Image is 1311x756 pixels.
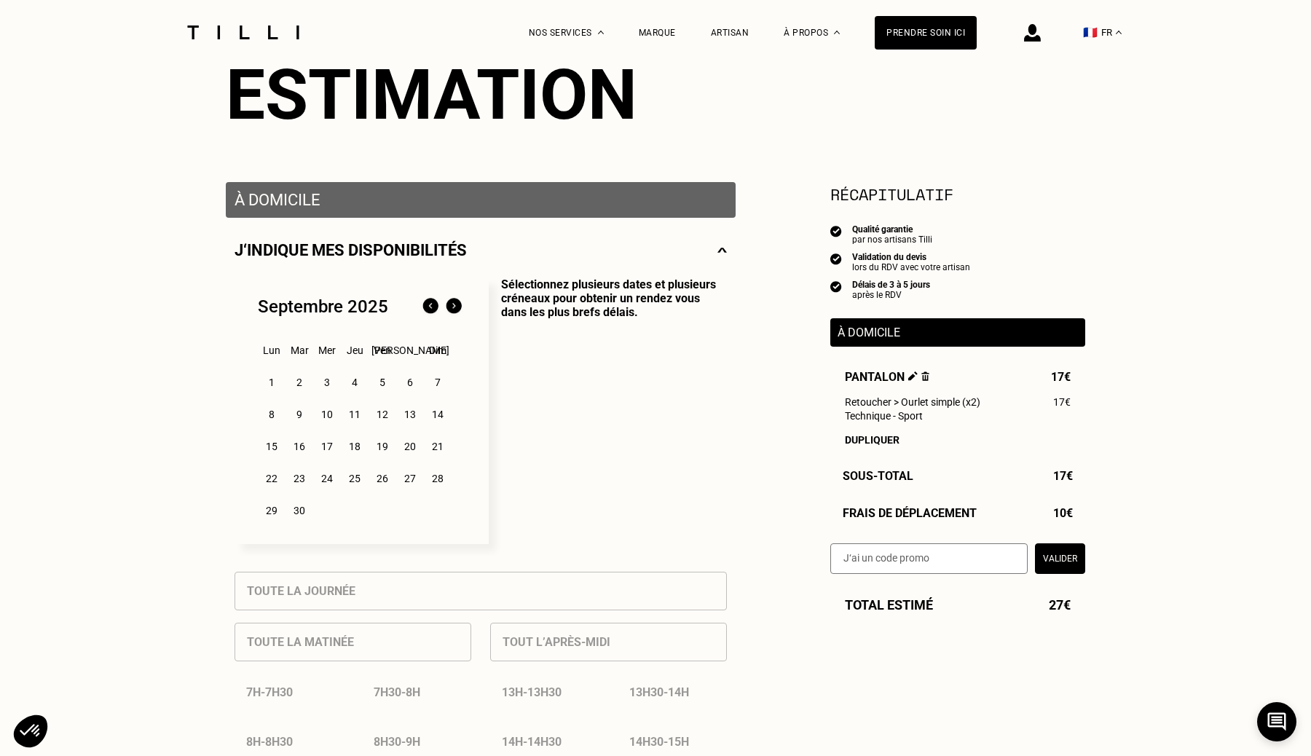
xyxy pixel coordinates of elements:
img: icon list info [830,252,842,265]
img: Logo du service de couturière Tilli [182,25,304,39]
img: Menu déroulant à propos [834,31,840,34]
div: 13 [398,400,423,429]
div: 30 [287,496,312,525]
span: Pantalon [845,370,929,384]
span: 🇫🇷 [1083,25,1098,39]
input: J‘ai un code promo [830,543,1028,574]
img: Éditer [908,371,918,381]
div: 10 [315,400,340,429]
span: 10€ [1053,506,1073,520]
span: Technique - Sport [845,410,923,422]
span: Retoucher > Ourlet simple (x2) [845,396,980,408]
div: 29 [259,496,285,525]
div: 1 [259,368,285,397]
div: 22 [259,464,285,493]
div: Total estimé [830,597,1085,613]
div: Sous-Total [830,469,1085,483]
div: 7 [425,368,451,397]
div: 3 [315,368,340,397]
div: 24 [315,464,340,493]
div: 12 [370,400,395,429]
div: 14 [425,400,451,429]
img: Supprimer [921,371,929,381]
div: 6 [398,368,423,397]
div: 27 [398,464,423,493]
p: À domicile [235,191,727,209]
img: menu déroulant [1116,31,1122,34]
div: lors du RDV avec votre artisan [852,262,970,272]
div: 4 [342,368,368,397]
p: J‘indique mes disponibilités [235,241,467,259]
a: Artisan [711,28,749,38]
div: 28 [425,464,451,493]
div: 23 [287,464,312,493]
div: 9 [287,400,312,429]
div: 11 [342,400,368,429]
div: Frais de déplacement [830,506,1085,520]
div: 18 [342,432,368,461]
img: Menu déroulant [598,31,604,34]
div: 8 [259,400,285,429]
img: Mois suivant [442,295,465,318]
div: 5 [370,368,395,397]
p: À domicile [838,326,1078,339]
div: après le RDV [852,290,930,300]
div: Délais de 3 à 5 jours [852,280,930,290]
img: Mois précédent [419,295,442,318]
img: icône connexion [1024,24,1041,42]
div: Qualité garantie [852,224,932,235]
div: 15 [259,432,285,461]
span: 17€ [1053,469,1073,483]
a: Marque [639,28,676,38]
div: 19 [370,432,395,461]
img: svg+xml;base64,PHN2ZyBmaWxsPSJub25lIiBoZWlnaHQ9IjE0IiB2aWV3Qm94PSIwIDAgMjggMTQiIHdpZHRoPSIyOCIgeG... [717,241,727,259]
div: par nos artisans Tilli [852,235,932,245]
div: Septembre 2025 [258,296,388,317]
img: icon list info [830,224,842,237]
button: Valider [1035,543,1085,574]
div: 20 [398,432,423,461]
span: 17€ [1051,370,1071,384]
div: 17 [315,432,340,461]
div: Dupliquer [845,434,1071,446]
a: Prendre soin ici [875,16,977,50]
p: Sélectionnez plusieurs dates et plusieurs créneaux pour obtenir un rendez vous dans les plus bref... [489,277,727,544]
div: 16 [287,432,312,461]
img: icon list info [830,280,842,293]
span: 27€ [1049,597,1071,613]
div: 2 [287,368,312,397]
span: 17€ [1053,396,1071,408]
section: Récapitulatif [830,182,1085,206]
div: 21 [425,432,451,461]
div: Estimation [226,54,1085,135]
div: 25 [342,464,368,493]
div: Validation du devis [852,252,970,262]
div: 26 [370,464,395,493]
